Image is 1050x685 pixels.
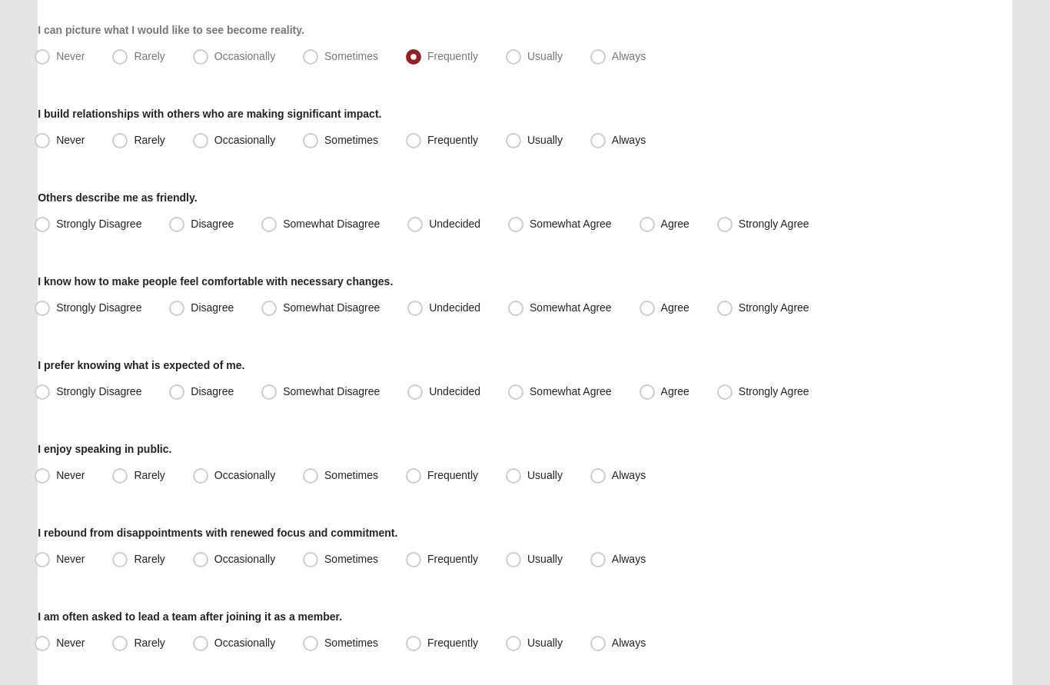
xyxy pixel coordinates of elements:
span: Never [56,135,85,147]
span: Frequently [427,637,478,650]
span: Usually [527,470,563,482]
span: Usually [527,51,563,63]
label: I rebound from disappointments with renewed focus and commitment. [38,526,397,541]
span: Agree [661,218,689,231]
label: I prefer knowing what is expected of me. [38,358,244,374]
span: Occasionally [214,470,275,482]
span: Strongly Disagree [56,386,141,398]
span: Somewhat Disagree [283,218,380,231]
span: Somewhat Agree [530,218,612,231]
label: I am often asked to lead a team after joining it as a member. [38,610,342,625]
span: Never [56,470,85,482]
span: Always [612,637,646,650]
span: Always [612,51,646,63]
span: Occasionally [214,135,275,147]
span: Always [612,135,646,147]
label: I enjoy speaking in public. [38,442,171,457]
span: Strongly Disagree [56,302,141,314]
span: Strongly Agree [739,302,809,314]
span: Rarely [134,554,164,566]
span: Frequently [427,51,478,63]
span: Strongly Agree [739,218,809,231]
span: Undecided [429,386,480,398]
span: Occasionally [214,554,275,566]
span: Disagree [191,218,234,231]
span: Frequently [427,135,478,147]
span: Usually [527,135,563,147]
span: Always [612,554,646,566]
label: I know how to make people feel comfortable with necessary changes. [38,274,393,290]
span: Frequently [427,470,478,482]
span: Occasionally [214,51,275,63]
span: Undecided [429,302,480,314]
span: Sometimes [324,554,378,566]
span: Never [56,51,85,63]
label: I can picture what I would like to see become reality. [38,23,304,38]
span: Undecided [429,218,480,231]
span: Somewhat Disagree [283,386,380,398]
label: I build relationships with others who are making significant impact. [38,107,381,122]
span: Somewhat Agree [530,386,612,398]
span: Sometimes [324,637,378,650]
span: Rarely [134,470,164,482]
span: Rarely [134,51,164,63]
span: Rarely [134,135,164,147]
span: Occasionally [214,637,275,650]
span: Rarely [134,637,164,650]
span: Strongly Agree [739,386,809,398]
span: Agree [661,386,689,398]
span: Disagree [191,302,234,314]
span: Frequently [427,554,478,566]
label: Others describe me as friendly. [38,191,198,206]
span: Sometimes [324,135,378,147]
span: Agree [661,302,689,314]
span: Strongly Disagree [56,218,141,231]
span: Somewhat Agree [530,302,612,314]
span: Usually [527,637,563,650]
span: Disagree [191,386,234,398]
span: Sometimes [324,51,378,63]
span: Somewhat Disagree [283,302,380,314]
span: Sometimes [324,470,378,482]
span: Usually [527,554,563,566]
span: Never [56,637,85,650]
span: Always [612,470,646,482]
span: Never [56,554,85,566]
